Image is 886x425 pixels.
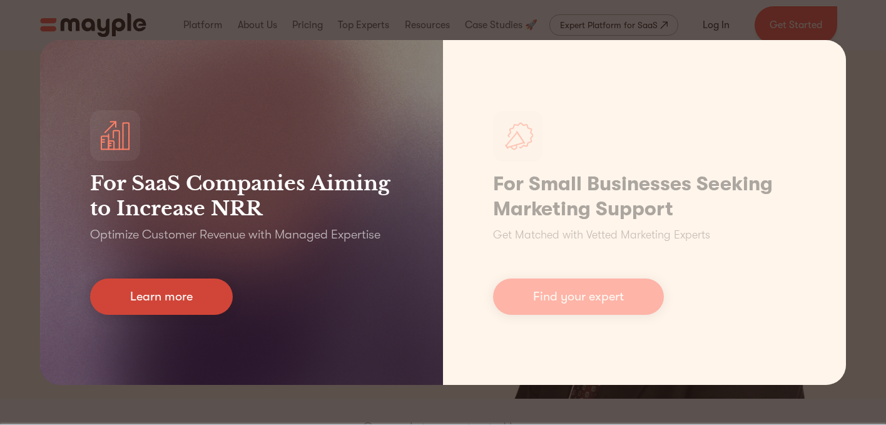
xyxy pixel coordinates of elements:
[90,279,233,315] a: Learn more
[493,279,664,315] a: Find your expert
[90,226,380,243] p: Optimize Customer Revenue with Managed Expertise
[90,171,393,221] h3: For SaaS Companies Aiming to Increase NRR
[493,227,710,243] p: Get Matched with Vetted Marketing Experts
[493,172,796,222] h1: For Small Businesses Seeking Marketing Support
